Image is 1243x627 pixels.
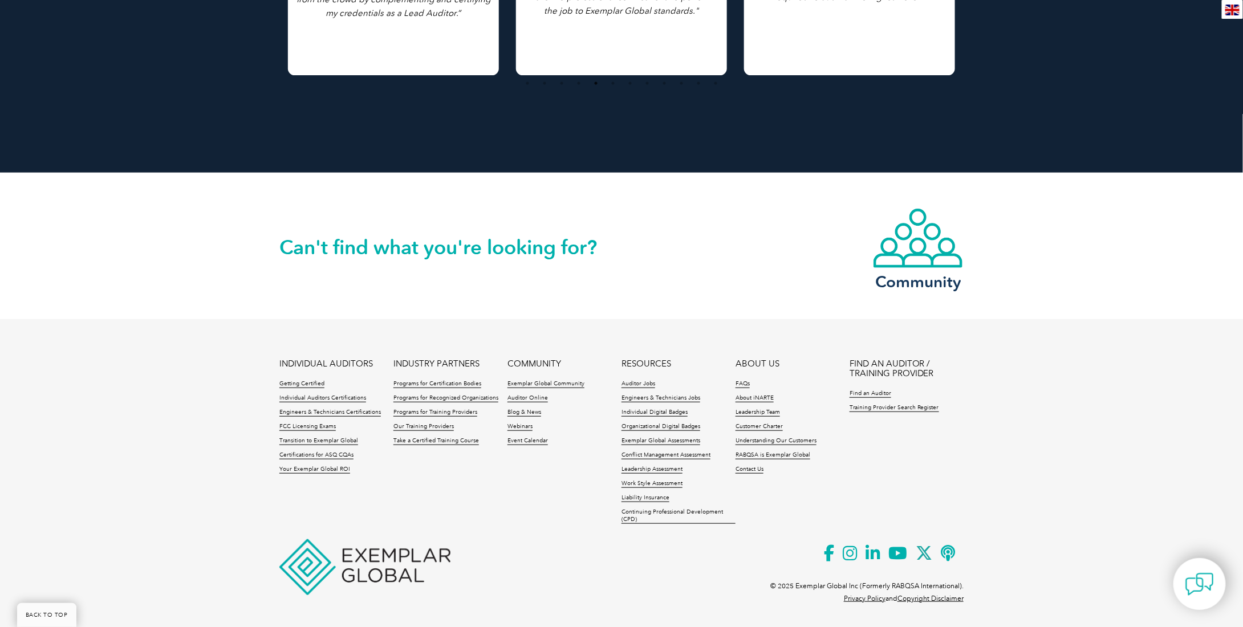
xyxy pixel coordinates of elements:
a: Privacy Policy [844,595,885,602]
button: 2 of 4 [539,78,550,89]
a: Individual Auditors Certifications [279,394,366,402]
a: Copyright Disclaimer [897,595,964,602]
button: 7 of 4 [624,78,636,89]
button: 10 of 4 [676,78,687,89]
p: and [844,592,964,605]
a: Programs for Certification Bodies [393,380,481,388]
a: Community [872,207,964,289]
a: Liability Insurance [621,494,669,502]
a: COMMUNITY [507,359,561,369]
button: 12 of 4 [710,78,721,89]
a: Exemplar Global Community [507,380,584,388]
img: Exemplar Global [279,539,450,595]
a: Take a Certified Training Course [393,437,479,445]
a: Transition to Exemplar Global [279,437,358,445]
h3: Community [872,275,964,289]
a: Getting Certified [279,380,324,388]
a: Blog & News [507,409,541,417]
a: Programs for Recognized Organizations [393,394,498,402]
a: RABQSA is Exemplar Global [736,451,810,459]
p: © 2025 Exemplar Global Inc (Formerly RABQSA International). [770,580,964,592]
a: Work Style Assessment [621,480,683,488]
a: Organizational Digital Badges [621,423,700,431]
a: Certifications for ASQ CQAs [279,451,354,459]
a: RESOURCES [621,359,671,369]
a: Exemplar Global Assessments [621,437,700,445]
a: Auditor Jobs [621,380,655,388]
img: contact-chat.png [1185,570,1214,598]
a: About iNARTE [736,394,774,402]
a: INDUSTRY PARTNERS [393,359,480,369]
a: Event Calendar [507,437,548,445]
button: 8 of 4 [641,78,653,89]
a: Programs for Training Providers [393,409,477,417]
a: Leadership Team [736,409,780,417]
a: Engineers & Technicians Jobs [621,394,700,402]
a: Continuing Professional Development (CPD) [621,508,736,524]
a: Engineers & Technicians Certifications [279,409,381,417]
a: INDIVIDUAL AUDITORS [279,359,373,369]
a: FCC Licensing Exams [279,423,336,431]
button: 6 of 4 [607,78,619,89]
a: Find an Auditor [850,390,891,398]
a: Our Training Providers [393,423,454,431]
a: FIND AN AUDITOR / TRAINING PROVIDER [850,359,964,378]
a: ABOUT US [736,359,779,369]
button: 4 of 4 [573,78,584,89]
button: 1 of 4 [522,78,533,89]
a: Your Exemplar Global ROI [279,466,350,474]
button: 5 of 4 [590,78,602,89]
h2: Can't find what you're looking for? [279,238,621,256]
button: 11 of 4 [693,78,704,89]
a: Webinars [507,423,533,431]
a: Auditor Online [507,394,548,402]
img: en [1225,5,1240,15]
img: icon-community.webp [872,207,964,269]
button: 9 of 4 [659,78,670,89]
a: FAQs [736,380,750,388]
a: Individual Digital Badges [621,409,688,417]
a: Conflict Management Assessment [621,451,710,459]
a: Leadership Assessment [621,466,683,474]
button: 3 of 4 [556,78,567,89]
a: Training Provider Search Register [850,404,939,412]
a: BACK TO TOP [17,603,76,627]
a: Understanding Our Customers [736,437,817,445]
a: Customer Charter [736,423,783,431]
a: Contact Us [736,466,763,474]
